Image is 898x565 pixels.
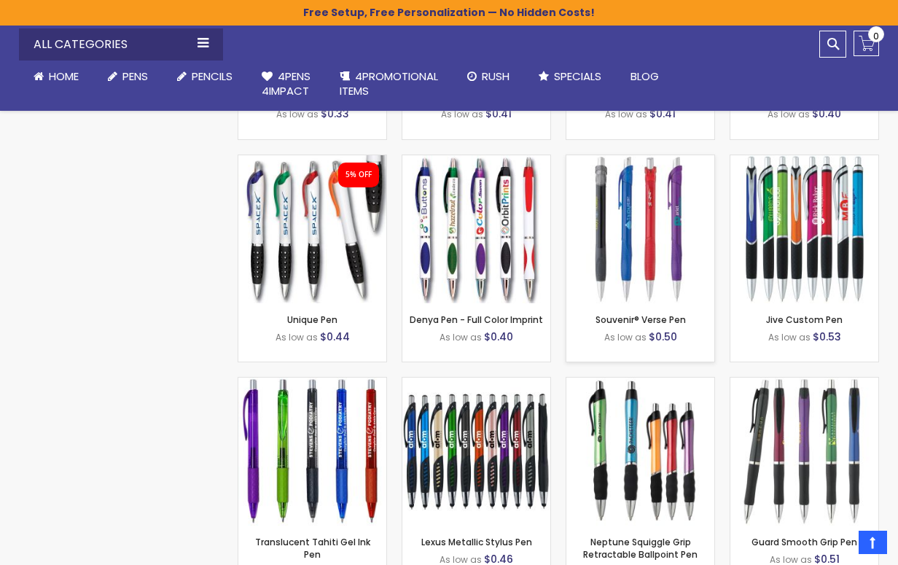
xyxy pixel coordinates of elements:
a: Guard Pen [730,377,878,389]
span: $0.50 [649,330,677,344]
a: Translucent Tahiti Gel Ink Pen [238,377,386,389]
a: Lexus Metallic Stylus Pen [402,377,550,389]
a: Lexus Metallic Stylus Pen [421,536,532,548]
img: Guard Pen [730,378,878,526]
span: Pens [122,69,148,84]
a: Jive Custom Pen - Full Color [730,155,878,167]
a: Jive Custom Pen [766,313,843,326]
img: Denya Pen - Full Color Imprint [402,155,550,303]
a: Souvenir® Verse Pen [596,313,686,326]
span: $0.40 [484,330,513,344]
a: 4Pens4impact [247,61,325,108]
span: $0.33 [321,106,349,121]
span: As low as [604,331,647,343]
span: As low as [440,331,482,343]
span: $0.41 [485,106,512,121]
span: $0.41 [649,106,676,121]
a: Pens [93,61,163,93]
a: Rush [453,61,524,93]
a: 0 [854,31,879,56]
a: Neptune Squiggle Grip Retractable Ballpoint Pen [583,536,698,560]
a: Home [19,61,93,93]
span: As low as [768,331,811,343]
span: $0.40 [812,106,841,121]
span: As low as [276,331,318,343]
a: Translucent Tahiti Gel Ink Pen [255,536,370,560]
a: Souvenir® Verse Pen [566,155,714,167]
span: Blog [630,69,659,84]
span: As low as [441,108,483,120]
a: Neptune Squiggle Grip Retractable Ballpoint Pen [566,377,714,389]
span: 4PROMOTIONAL ITEMS [340,69,438,98]
img: Souvenir® Verse Pen [566,155,714,303]
span: Specials [554,69,601,84]
a: Denya Pen - Full Color Imprint [410,313,543,326]
span: Rush [482,69,509,84]
span: 4Pens 4impact [262,69,311,98]
span: $0.53 [813,330,841,344]
div: 5% OFF [345,170,372,180]
img: Lexus Metallic Stylus Pen [402,378,550,526]
a: Unique Pen [287,313,337,326]
a: Pencils [163,61,247,93]
a: Denya Pen - Full Color Imprint [402,155,550,167]
span: As low as [768,108,810,120]
a: Specials [524,61,616,93]
span: Pencils [192,69,233,84]
span: $0.44 [320,330,350,344]
span: Home [49,69,79,84]
a: 4PROMOTIONALITEMS [325,61,453,108]
iframe: Google Customer Reviews [778,526,898,565]
span: As low as [605,108,647,120]
img: Jive Custom Pen - Full Color [730,155,878,303]
div: All Categories [19,28,223,61]
span: As low as [276,108,319,120]
img: Unique Pen [238,155,386,303]
img: Translucent Tahiti Gel Ink Pen [238,378,386,526]
a: Guard Smooth Grip Pen [751,536,857,548]
a: Unique Pen [238,155,386,167]
a: Blog [616,61,673,93]
span: 0 [873,29,879,43]
img: Neptune Squiggle Grip Retractable Ballpoint Pen [566,378,714,526]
